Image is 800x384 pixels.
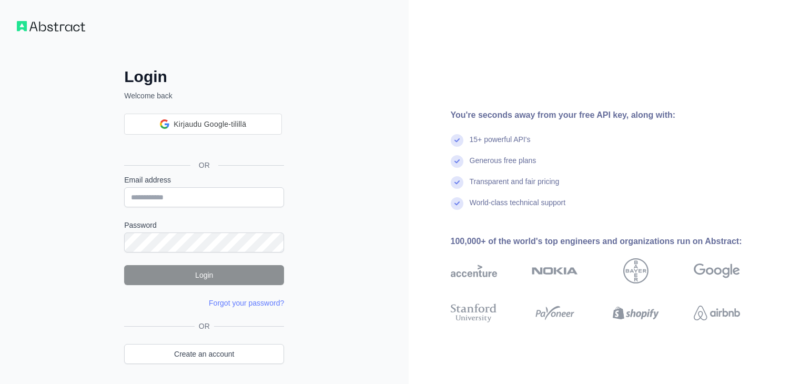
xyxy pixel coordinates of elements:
[451,235,774,248] div: 100,000+ of the world's top engineers and organizations run on Abstract:
[174,119,246,130] span: Kirjaudu Google-tilillä
[613,301,659,325] img: shopify
[451,134,463,147] img: check mark
[470,155,536,176] div: Generous free plans
[124,265,284,285] button: Login
[451,258,497,284] img: accenture
[451,155,463,168] img: check mark
[451,109,774,122] div: You're seconds away from your free API key, along with:
[124,175,284,185] label: Email address
[532,258,578,284] img: nokia
[451,301,497,325] img: stanford university
[124,67,284,86] h2: Login
[470,176,560,197] div: Transparent and fair pricing
[470,197,566,218] div: World-class technical support
[124,90,284,101] p: Welcome back
[451,197,463,210] img: check mark
[119,134,287,157] iframe: Kirjaudu Google-tilillä -painike
[623,258,649,284] img: bayer
[124,220,284,230] label: Password
[124,114,282,135] div: Kirjaudu Google-tilillä
[17,21,85,32] img: Workflow
[470,134,531,155] div: 15+ powerful API's
[124,344,284,364] a: Create an account
[532,301,578,325] img: payoneer
[195,321,214,331] span: OR
[209,299,284,307] a: Forgot your password?
[451,176,463,189] img: check mark
[190,160,218,170] span: OR
[694,258,740,284] img: google
[694,301,740,325] img: airbnb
